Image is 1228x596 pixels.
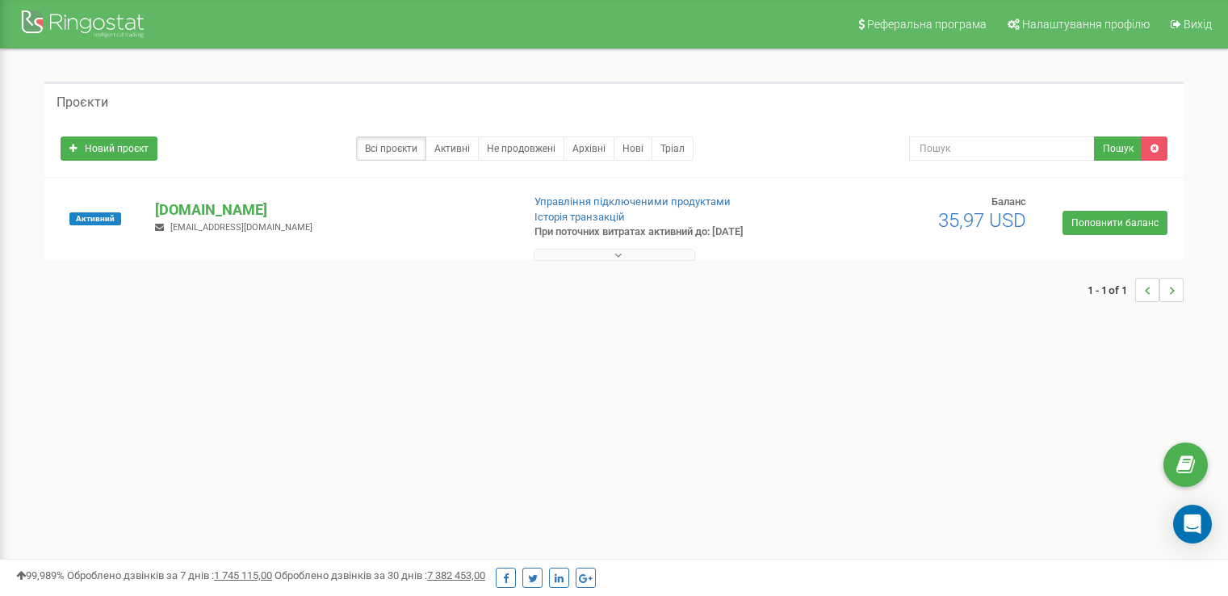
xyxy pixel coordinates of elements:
a: Тріал [652,136,694,161]
a: Активні [425,136,479,161]
a: Всі проєкти [356,136,426,161]
a: Архівні [564,136,614,161]
span: Баланс [991,195,1026,208]
span: 35,97 USD [938,209,1026,232]
span: Вихід [1184,18,1212,31]
span: Налаштування профілю [1022,18,1150,31]
a: Нові [614,136,652,161]
a: Поповнити баланс [1062,211,1167,235]
span: [EMAIL_ADDRESS][DOMAIN_NAME] [170,222,312,233]
a: Новий проєкт [61,136,157,161]
span: 1 - 1 of 1 [1088,278,1135,302]
p: [DOMAIN_NAME] [155,199,508,220]
u: 7 382 453,00 [427,569,485,581]
a: Управління підключеними продуктами [534,195,731,208]
span: Реферальна програма [867,18,987,31]
h5: Проєкти [57,95,108,110]
button: Пошук [1094,136,1142,161]
span: 99,989% [16,569,65,581]
input: Пошук [909,136,1095,161]
div: Open Intercom Messenger [1173,505,1212,544]
nav: ... [1088,262,1184,318]
span: Оброблено дзвінків за 7 днів : [67,569,272,581]
a: Історія транзакцій [534,211,625,223]
p: При поточних витратах активний до: [DATE] [534,225,793,240]
span: Оброблено дзвінків за 30 днів : [275,569,485,581]
u: 1 745 115,00 [214,569,272,581]
a: Не продовжені [478,136,564,161]
span: Активний [69,212,121,225]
